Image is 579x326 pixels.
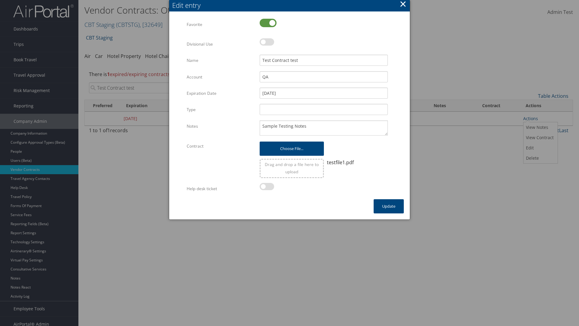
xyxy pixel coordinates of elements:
span: Drag and drop a file here to upload [265,161,319,174]
button: Update [374,199,404,213]
label: Notes [187,120,255,132]
label: Name [187,55,255,66]
label: Contract [187,140,255,152]
label: Account [187,71,255,83]
label: Expiration Date [187,88,255,99]
label: Divisional Use [187,38,255,50]
label: Favorite [187,19,255,30]
label: Type [187,104,255,115]
div: Edit entry [172,1,410,10]
label: Help desk ticket [187,183,255,194]
div: testfile1.pdf [327,159,388,166]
